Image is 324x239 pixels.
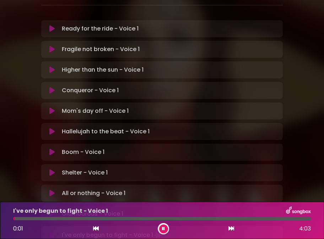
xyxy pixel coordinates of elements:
[62,189,125,198] p: All or nothing - Voice 1
[13,207,108,215] p: I've only begun to fight - Voice 1
[62,24,139,33] p: Ready for the ride - Voice 1
[13,224,23,233] span: 0:01
[286,206,311,216] img: songbox-logo-white.png
[62,66,144,74] p: Higher than the sun - Voice 1
[62,107,129,115] p: Mom's day off - Voice 1
[62,45,140,54] p: Fragile not broken - Voice 1
[62,86,119,95] p: Conqueror - Voice 1
[62,148,104,156] p: Boom - Voice 1
[299,224,311,233] span: 4:03
[62,127,150,136] p: Hallelujah to the beat - Voice 1
[62,168,108,177] p: Shelter - Voice 1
